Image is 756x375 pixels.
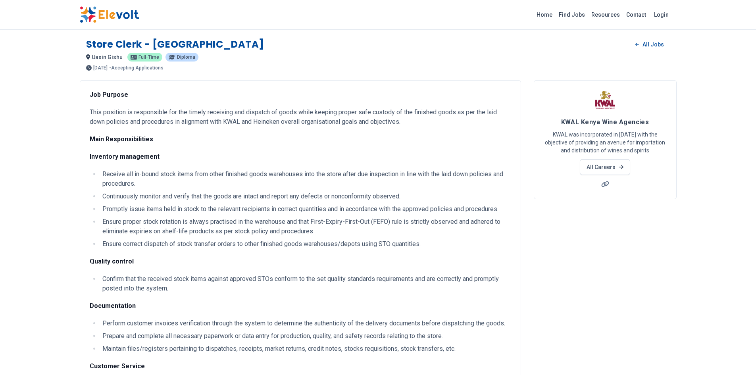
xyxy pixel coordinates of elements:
strong: Customer Service [90,362,145,370]
p: - Accepting Applications [109,65,164,70]
li: Continuously monitor and verify that the goods are intact and report any defects or nonconformity... [100,192,511,201]
p: KWAL was incorporated in [DATE] with the objective of providing an avenue for importation and dis... [544,131,667,154]
li: Ensure proper stock rotation is always practised in the warehouse and that First-Expiry-First-Out... [100,217,511,236]
strong: Documentation [90,302,136,310]
li: Confirm that the received stock items against approved STOs conform to the set quality standards ... [100,274,511,293]
span: Diploma [177,55,195,60]
strong: Inventory management [90,153,160,160]
strong: Main Responsibilities [90,135,153,143]
a: All Careers [580,159,630,175]
li: Promptly issue items held in stock to the relevant recipients in correct quantities and in accord... [100,204,511,214]
li: Perform customer invoices verification through the system to determine the authenticity of the de... [100,319,511,328]
a: Resources [588,8,623,21]
a: Login [649,7,673,23]
h1: Store Clerk - [GEOGRAPHIC_DATA] [86,38,265,51]
p: This position is responsible for the timely receiving and dispatch of goods while keeping proper ... [90,108,511,127]
strong: Quality control [90,258,134,265]
li: Prepare and complete all necessary paperwork or data entry for production, quality, and safety re... [100,331,511,341]
li: Maintain files/registers pertaining to dispatches, receipts, market returns, credit notes, stocks... [100,344,511,354]
a: Contact [623,8,649,21]
li: Ensure correct dispatch of stock transfer orders to other finished goods warehouses/depots using ... [100,239,511,249]
img: KWAL Kenya Wine Agencies [595,90,615,110]
span: uasin gishu [92,54,123,60]
a: All Jobs [629,38,670,50]
iframe: Chat Widget [716,337,756,375]
span: [DATE] [93,65,108,70]
li: Receive all in-bound stock items from other finished goods warehouses into the store after due in... [100,169,511,188]
strong: Job Purpose [90,91,128,98]
span: Full-time [139,55,159,60]
a: Find Jobs [556,8,588,21]
iframe: Advertisement [534,209,677,320]
img: Elevolt [80,6,139,23]
a: Home [533,8,556,21]
span: KWAL Kenya Wine Agencies [561,118,649,126]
